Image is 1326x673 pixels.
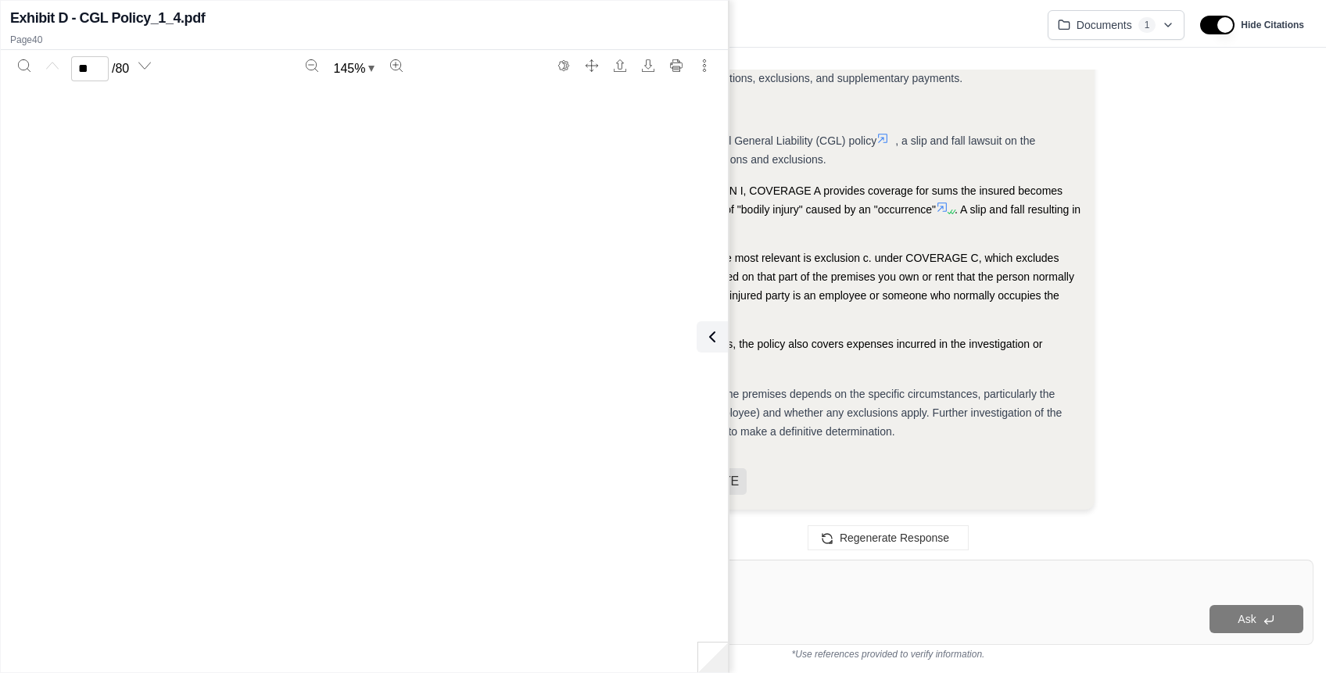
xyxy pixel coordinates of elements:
[488,388,1062,438] span: Therefore, coverage for a slip and fall lawsuit on the premises depends on the specific circumsta...
[334,59,366,78] span: 145 %
[10,34,719,46] p: Page 40
[112,59,129,78] span: / 80
[463,645,1313,660] div: *Use references provided to verify information.
[328,56,382,81] button: Zoom document
[504,252,1074,302] span: While several exclusions exist, the most relevant is exclusion c. under COVERAGE C, which exclude...
[808,525,969,550] button: Regenerate Response
[132,53,157,78] button: Next page
[664,53,689,78] button: Print
[1138,17,1156,33] span: 1
[504,338,1042,369] span: If coverage applies, the policy also covers expenses incurred in the investigation or settlement ...
[1238,613,1256,625] span: Ask
[504,289,1059,320] span: . This exclusion might apply if the injured party is an employee or someone who normally occupies...
[504,184,1063,216] span: The Insuring Agreement in SECTION I, COVERAGE A provides coverage for sums the insured becomes le...
[384,53,409,78] button: Zoom in
[636,53,661,78] button: Download
[299,53,324,78] button: Zoom out
[12,53,37,78] button: Search
[71,56,109,81] input: Enter a page number
[10,7,205,29] h2: Exhibit D - CGL Policy_1_4.pdf
[457,15,1035,40] div: Edit Title
[1241,19,1304,31] span: Hide Citations
[1077,17,1132,33] span: Documents
[607,53,633,78] button: Open file
[1048,10,1185,40] button: Documents1
[840,532,949,544] span: Regenerate Response
[551,53,576,78] button: Switch to the dark theme
[1210,605,1303,633] button: Ask
[692,53,717,78] button: More actions
[579,53,604,78] button: Full screen
[40,53,65,78] button: Previous page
